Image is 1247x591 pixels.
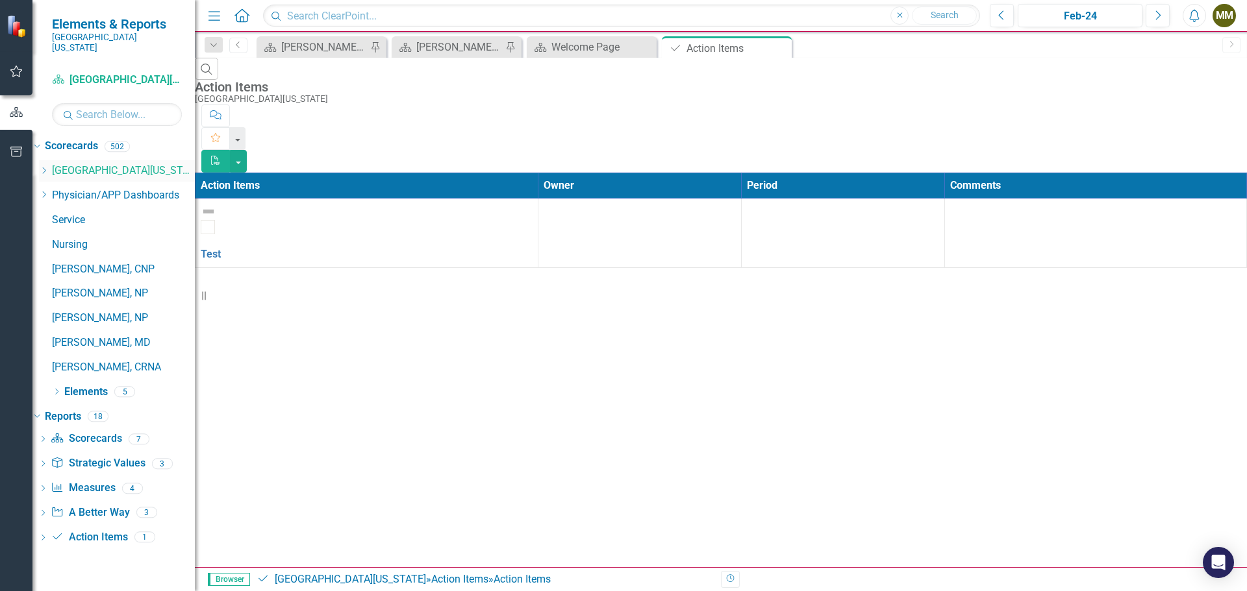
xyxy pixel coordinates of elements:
[136,507,157,518] div: 3
[52,103,182,126] input: Search Below...
[51,530,127,545] a: Action Items
[105,141,130,152] div: 502
[395,39,502,55] a: [PERSON_NAME], NP Dashboard
[431,573,488,585] a: Action Items
[64,385,108,400] a: Elements
[201,204,216,219] img: Not Defined
[45,139,98,154] a: Scorecards
[257,572,711,587] div: » »
[1018,4,1142,27] button: Feb-24
[494,573,551,585] div: Action Items
[208,573,250,586] span: Browser
[129,433,149,444] div: 7
[45,409,81,424] a: Reports
[260,39,367,55] a: [PERSON_NAME], DO Dashboard
[134,532,155,543] div: 1
[52,16,182,32] span: Elements & Reports
[275,573,426,585] a: [GEOGRAPHIC_DATA][US_STATE]
[263,5,980,27] input: Search ClearPoint...
[950,178,1241,193] div: Comments
[201,248,221,260] a: Test
[52,311,195,326] a: [PERSON_NAME], NP
[122,483,143,494] div: 4
[686,40,788,56] div: Action Items
[52,286,195,301] a: [PERSON_NAME], NP
[1203,547,1234,578] div: Open Intercom Messenger
[52,360,195,375] a: [PERSON_NAME], CRNA
[551,39,653,55] div: Welcome Page
[1213,4,1236,27] button: MM
[52,262,195,277] a: [PERSON_NAME], CNP
[195,94,1241,104] div: [GEOGRAPHIC_DATA][US_STATE]
[416,39,502,55] div: [PERSON_NAME], NP Dashboard
[747,178,939,193] div: Period
[931,10,959,20] span: Search
[912,6,977,25] button: Search
[52,73,182,88] a: [GEOGRAPHIC_DATA][US_STATE]
[51,505,129,520] a: A Better Way
[52,32,182,53] small: [GEOGRAPHIC_DATA][US_STATE]
[52,237,195,252] a: Nursing
[52,163,195,178] a: [GEOGRAPHIC_DATA][US_STATE]
[281,39,367,55] div: [PERSON_NAME], DO Dashboard
[152,458,173,469] div: 3
[195,80,1241,94] div: Action Items
[114,386,135,397] div: 5
[544,178,736,193] div: Owner
[52,335,195,350] a: [PERSON_NAME], MD
[51,481,115,496] a: Measures
[1022,8,1138,24] div: Feb-24
[88,411,108,422] div: 18
[6,15,29,38] img: ClearPoint Strategy
[52,188,195,203] a: Physician/APP Dashboards
[201,178,533,193] div: Action Items
[51,431,121,446] a: Scorecards
[530,39,653,55] a: Welcome Page
[52,213,195,228] a: Service
[51,456,145,471] a: Strategic Values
